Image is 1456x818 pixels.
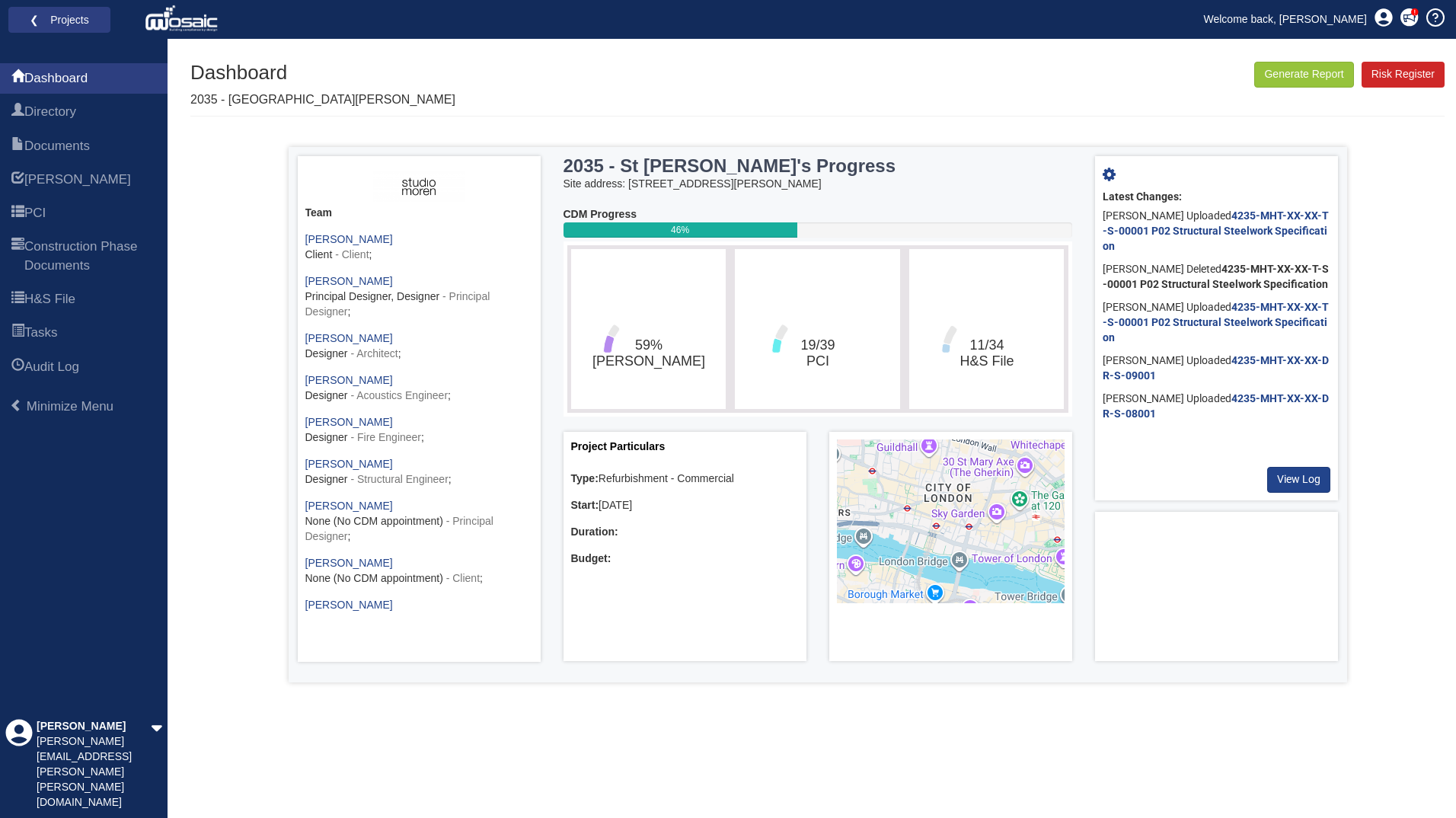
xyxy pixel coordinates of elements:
[373,171,464,202] img: ASH3fIiKEy5lAAAAAElFTkSuQmCC
[571,526,618,538] b: Duration:
[592,353,704,369] tspan: [PERSON_NAME]
[24,171,131,189] span: HARI
[446,572,480,584] span: - Client
[24,204,46,222] span: PCI
[24,103,76,121] span: Directory
[564,156,984,176] h3: 2035 - St [PERSON_NAME]'s Progress
[305,416,393,428] a: [PERSON_NAME]
[11,104,24,122] span: Directory
[571,440,666,452] a: Project Particulars
[1103,258,1330,296] div: [PERSON_NAME] Deleted
[5,719,33,810] div: Profile
[24,238,156,275] span: Construction Phase Documents
[739,253,896,405] svg: 19/39​PCI
[592,337,704,369] text: 59%
[305,332,393,344] a: [PERSON_NAME]
[305,290,440,302] span: Principal Designer, Designer
[24,137,90,155] span: Documents
[11,324,24,343] span: Tasks
[1254,62,1353,88] button: Generate Report
[27,399,113,414] span: Minimize Menu
[1193,8,1378,30] a: Welcome back, [PERSON_NAME]
[960,353,1014,369] tspan: H&S File
[305,389,348,401] span: Designer
[11,359,24,377] span: Audit Log
[571,472,599,484] b: Type:
[305,572,443,584] span: None (No CDM appointment)
[1103,350,1330,388] div: [PERSON_NAME] Uploaded
[1103,392,1329,420] a: 4235-MHT-XX-XX-DR-S-08001
[1103,388,1330,426] div: [PERSON_NAME] Uploaded
[305,232,533,263] div: ;
[11,70,24,88] span: Dashboard
[564,177,1072,192] div: Site address: [STREET_ADDRESS][PERSON_NAME]
[11,238,24,276] span: Construction Phase Documents
[335,248,369,260] span: - Client
[575,253,722,405] svg: 59%​HARI
[305,374,393,386] a: [PERSON_NAME]
[10,399,23,412] span: Minimize Menu
[1103,263,1329,290] b: 4235-MHT-XX-XX-T-S-00001 P02 Structural Steelwork Specification
[305,599,393,611] a: [PERSON_NAME]
[1103,296,1330,350] div: [PERSON_NAME] Uploaded
[806,353,829,369] tspan: PCI
[350,473,448,485] span: - Structural Engineer
[305,347,348,359] span: Designer
[305,556,533,586] div: ;
[1103,205,1330,258] div: [PERSON_NAME] Uploaded
[305,331,533,362] div: ;
[37,719,151,734] div: [PERSON_NAME]
[305,458,393,470] a: [PERSON_NAME]
[11,205,24,223] span: PCI
[305,457,533,487] div: ;
[571,552,611,564] b: Budget:
[350,347,398,359] span: - Architect
[960,337,1014,369] text: 11/34
[24,290,75,308] span: H&S File
[350,389,448,401] span: - Acoustics Engineer
[37,734,151,810] div: [PERSON_NAME][EMAIL_ADDRESS][PERSON_NAME][PERSON_NAME][DOMAIN_NAME]
[190,91,455,109] p: 2035 - [GEOGRAPHIC_DATA][PERSON_NAME]
[571,499,599,511] b: Start:
[305,275,393,287] a: [PERSON_NAME]
[305,557,393,569] a: [PERSON_NAME]
[305,274,533,320] div: ;
[18,10,101,30] a: ❮ Projects
[190,62,455,84] h1: Dashboard
[305,415,533,446] div: ;
[305,248,333,260] span: Client
[1103,301,1329,343] a: 4235-MHT-XX-XX-T-S-00001 P02 Structural Steelwork Specification
[571,471,799,487] div: Refurbishment - Commercial
[1267,467,1330,493] a: View Log
[305,598,533,628] div: ;
[305,373,533,404] div: ;
[564,222,797,238] div: 46%
[24,358,79,376] span: Audit Log
[145,4,222,34] img: logo_white.png
[305,233,393,245] a: [PERSON_NAME]
[800,337,835,369] text: 19/39
[305,500,393,512] a: [PERSON_NAME]
[305,499,533,545] div: ;
[11,291,24,309] span: H&S File
[11,171,24,190] span: HARI
[305,473,348,485] span: Designer
[571,498,799,513] div: [DATE]
[1103,190,1330,205] div: Latest Changes:
[1103,209,1329,252] a: 4235-MHT-XX-XX-T-S-00001 P02 Structural Steelwork Specification
[305,206,533,221] div: Team
[305,515,443,527] span: None (No CDM appointment)
[24,69,88,88] span: Dashboard
[24,324,57,342] span: Tasks
[1362,62,1445,88] a: Risk Register
[350,431,421,443] span: - Fire Engineer
[829,432,1072,661] div: Project Location
[1103,354,1329,382] a: 4235-MHT-XX-XX-DR-S-09001
[305,431,348,443] span: Designer
[11,138,24,156] span: Documents
[913,253,1060,405] svg: 11/34​H&S File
